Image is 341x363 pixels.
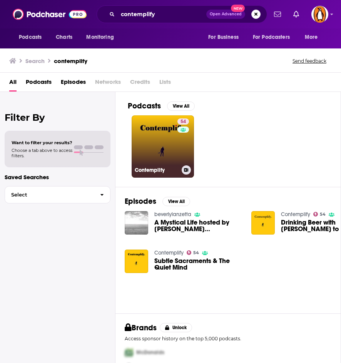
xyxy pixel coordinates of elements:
a: Contemplify [281,211,310,218]
p: Access sponsor history on the top 5,000 podcasts. [125,336,331,341]
img: First Pro Logo [122,345,136,360]
a: 54 [177,118,189,125]
img: User Profile [311,6,328,23]
a: 54Contemplify [132,115,194,178]
a: 54 [313,212,326,216]
input: Search podcasts, credits, & more... [118,8,206,20]
span: Choose a tab above to access filters. [12,148,72,158]
a: PodcastsView All [128,101,195,111]
span: Want to filter your results? [12,140,72,145]
span: 54 [320,213,326,216]
a: EpisodesView All [125,196,190,206]
h2: Filter By [5,112,110,123]
button: Send feedback [290,58,329,64]
h3: Contemplify [135,167,179,173]
button: open menu [13,30,52,45]
span: For Podcasters [253,32,290,43]
a: beverlylanzetta [154,211,191,218]
span: Monitoring [86,32,114,43]
img: Subtle Sacraments & The Quiet Mind [125,250,148,273]
a: Podcasts [26,76,52,92]
span: Credits [130,76,150,92]
button: Open AdvancedNew [206,10,245,19]
h3: contemplify [54,57,87,65]
a: Episodes [61,76,86,92]
span: For Business [208,32,239,43]
span: Select [5,192,94,197]
img: Podchaser - Follow, Share and Rate Podcasts [13,7,87,22]
button: Select [5,186,110,203]
a: Show notifications dropdown [271,8,284,21]
h3: Search [25,57,45,65]
a: Contemplify [154,250,184,256]
button: Unlock [160,323,192,332]
span: Logged in as penguin_portfolio [311,6,328,23]
span: New [231,5,245,12]
span: Open Advanced [210,12,242,16]
button: open menu [81,30,124,45]
h2: Podcasts [128,101,161,111]
h2: Brands [125,323,157,333]
a: A Mystical Life hosted by Paul Swanson Contemplify Podcast [154,219,242,232]
span: McDonalds [136,349,164,356]
a: Show notifications dropdown [290,8,302,21]
span: Networks [95,76,121,92]
h2: Episodes [125,196,156,206]
div: Search podcasts, credits, & more... [97,5,267,23]
span: More [305,32,318,43]
button: View All [162,197,190,206]
button: open menu [299,30,328,45]
a: Charts [51,30,77,45]
span: 54 [181,118,186,126]
a: Subtle Sacraments & The Quiet Mind [154,258,242,271]
p: Saved Searches [5,173,110,181]
button: View All [167,102,195,111]
button: open menu [248,30,301,45]
span: A Mystical Life hosted by [PERSON_NAME] Contemplify Podcast [154,219,242,232]
span: Lists [159,76,171,92]
img: A Mystical Life hosted by Paul Swanson Contemplify Podcast [125,211,148,235]
button: open menu [203,30,248,45]
a: All [9,76,17,92]
button: Show profile menu [311,6,328,23]
a: 54 [187,250,199,255]
span: 54 [193,251,199,255]
span: Podcasts [19,32,42,43]
span: Charts [56,32,72,43]
img: Drinking Beer with Thomas Merton to Kindle the Examined Life [251,211,275,235]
